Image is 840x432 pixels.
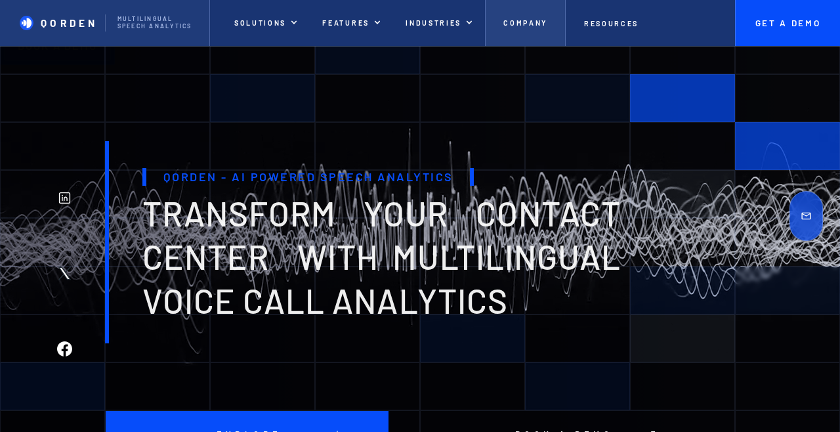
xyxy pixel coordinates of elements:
p: Get A Demo [749,18,828,28]
p: Multilingual Speech analytics [117,16,197,30]
p: Solutions [234,19,286,28]
p: features [322,19,369,28]
p: Resources [584,20,639,28]
img: Facebook [57,341,72,356]
p: INDUSTRIES [406,19,461,28]
img: Twitter [57,266,72,281]
p: Qorden [41,17,98,29]
img: Linkedin [57,190,72,205]
span: transform your contact center with multilingual voice Call analytics [142,193,621,320]
h1: Qorden - AI Powered Speech Analytics [142,168,474,186]
p: Company [503,19,547,28]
